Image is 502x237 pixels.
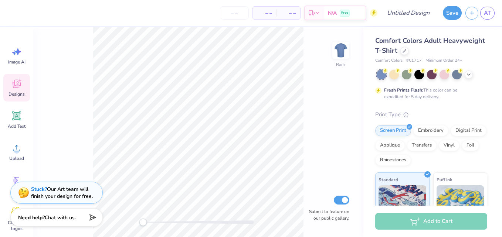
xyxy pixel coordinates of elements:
[375,140,405,151] div: Applique
[9,91,25,97] span: Designs
[425,58,462,64] span: Minimum Order: 24 +
[437,185,484,222] img: Puff Ink
[375,58,403,64] span: Comfort Colors
[443,6,462,20] button: Save
[8,59,26,65] span: Image AI
[139,219,147,226] div: Accessibility label
[406,58,422,64] span: # C1717
[257,9,272,17] span: – –
[281,9,296,17] span: – –
[341,10,348,16] span: Free
[379,176,398,183] span: Standard
[451,125,486,136] div: Digital Print
[336,61,346,68] div: Back
[220,6,249,20] input: – –
[328,9,337,17] span: N/A
[413,125,448,136] div: Embroidery
[45,214,76,221] span: Chat with us.
[375,36,485,55] span: Comfort Colors Adult Heavyweight T-Shirt
[9,155,24,161] span: Upload
[333,43,348,58] img: Back
[375,110,487,119] div: Print Type
[439,140,459,151] div: Vinyl
[375,155,411,166] div: Rhinestones
[31,186,93,200] div: Our Art team will finish your design for free.
[18,214,45,221] strong: Need help?
[31,186,47,193] strong: Stuck?
[484,9,491,17] span: AT
[305,208,349,221] label: Submit to feature on our public gallery.
[407,140,437,151] div: Transfers
[375,125,411,136] div: Screen Print
[384,87,475,100] div: This color can be expedited for 5 day delivery.
[4,220,29,231] span: Clipart & logos
[384,87,423,93] strong: Fresh Prints Flash:
[8,123,26,129] span: Add Text
[379,185,426,222] img: Standard
[480,7,495,20] a: AT
[437,176,452,183] span: Puff Ink
[381,6,435,20] input: Untitled Design
[462,140,479,151] div: Foil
